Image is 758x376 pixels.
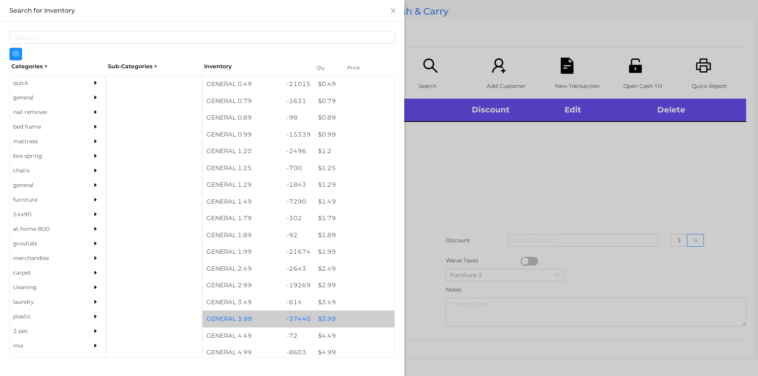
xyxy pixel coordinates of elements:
[203,176,283,193] div: GENERAL 1.29
[345,62,377,73] div: Price
[283,143,315,160] div: -2496
[10,178,82,193] div: general
[314,109,394,126] div: $ 0.89
[10,193,82,207] div: furniture
[10,251,82,266] div: merchandise
[283,160,315,177] div: -700
[203,260,283,277] div: GENERAL 2.49
[93,299,98,305] i: icon: caret-right
[10,280,82,295] div: cleaning
[314,193,394,210] div: $ 1.49
[10,236,82,251] div: grovtials
[283,260,315,277] div: -2643
[283,210,315,227] div: -302
[10,339,82,353] div: mix
[314,126,394,143] div: $ 0.99
[283,176,315,193] div: -1843
[93,270,98,275] i: icon: caret-right
[314,62,338,73] div: Qty
[106,60,202,73] div: Sub-Categories >
[10,353,82,368] div: appliances
[283,93,315,110] div: -1631
[283,243,315,260] div: -21674
[203,311,283,327] div: GENERAL 3.99
[10,295,82,309] div: laundry
[314,344,394,361] div: $ 4.99
[283,344,315,370] div: -8603.5
[93,95,98,100] i: icon: caret-right
[10,134,82,149] div: mattress
[283,327,315,344] div: -72
[93,226,98,232] i: icon: caret-right
[93,314,98,319] i: icon: caret-right
[203,243,283,260] div: GENERAL 1.99
[93,241,98,246] i: icon: caret-right
[10,163,82,178] div: chairs
[314,210,394,227] div: $ 1.79
[283,277,315,294] div: -19269
[314,176,394,193] div: $ 1.29
[203,109,283,126] div: GENERAL 0.89
[10,324,82,339] div: 3 pec
[93,284,98,290] i: icon: caret-right
[10,90,82,105] div: general
[283,193,315,210] div: -7290
[314,260,394,277] div: $ 2.49
[93,80,98,86] i: icon: caret-right
[390,7,396,14] i: icon: close
[203,76,283,93] div: GENERAL 0.49
[93,153,98,159] i: icon: caret-right
[314,143,394,160] div: $ 1.2
[283,126,315,143] div: -15339
[283,227,315,244] div: -92
[10,76,82,90] div: quick
[93,124,98,129] i: icon: caret-right
[93,255,98,261] i: icon: caret-right
[10,149,82,163] div: box spring
[283,109,315,126] div: -98
[203,160,283,177] div: GENERAL 1.25
[314,327,394,344] div: $ 4.49
[10,222,82,236] div: at home 800
[9,48,22,60] button: icon: plus-circle
[203,327,283,344] div: GENERAL 4.49
[283,76,315,93] div: -21015
[314,294,394,311] div: $ 3.49
[314,311,394,327] div: $ 3.99
[203,344,283,361] div: GENERAL 4.99
[203,126,283,143] div: GENERAL 0.99
[203,93,283,110] div: GENERAL 0.79
[9,31,395,44] input: Search...
[314,243,394,260] div: $ 1.99
[93,211,98,217] i: icon: caret-right
[93,168,98,173] i: icon: caret-right
[93,138,98,144] i: icon: caret-right
[203,294,283,311] div: GENERAL 3.49
[10,207,82,222] div: 54x90
[283,311,315,327] div: -37440
[10,105,82,120] div: nail remover
[314,160,394,177] div: $ 1.25
[93,343,98,348] i: icon: caret-right
[93,109,98,115] i: icon: caret-right
[283,294,315,311] div: -814
[314,76,394,93] div: $ 0.49
[203,210,283,227] div: GENERAL 1.79
[93,182,98,188] i: icon: caret-right
[10,309,82,324] div: plastic
[203,227,283,244] div: GENERAL 1.89
[9,60,106,73] div: Categories >
[10,266,82,280] div: carpet
[314,93,394,110] div: $ 0.79
[203,143,283,160] div: GENERAL 1.20
[203,193,283,210] div: GENERAL 1.49
[10,120,82,134] div: bed frame
[314,227,394,244] div: $ 1.89
[204,62,306,71] div: Inventory
[93,197,98,202] i: icon: caret-right
[203,277,283,294] div: GENERAL 2.99
[9,6,395,15] div: Search for inventory
[93,328,98,334] i: icon: caret-right
[314,277,394,294] div: $ 2.99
